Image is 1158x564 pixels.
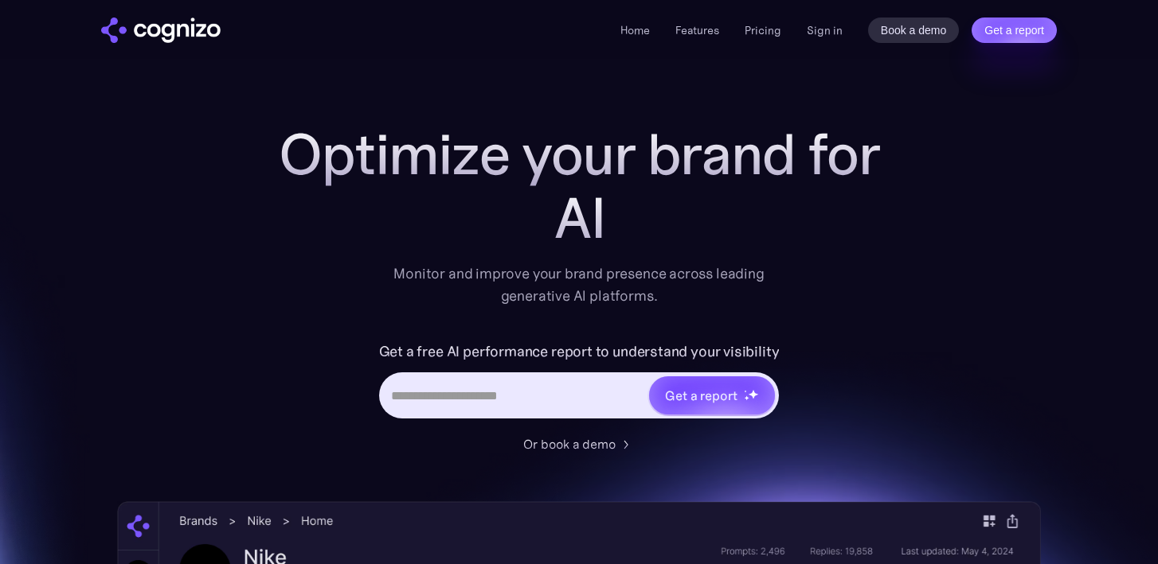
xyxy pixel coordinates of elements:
h1: Optimize your brand for [260,123,898,186]
div: AI [260,186,898,250]
a: Pricing [745,23,781,37]
a: Get a report [972,18,1057,43]
label: Get a free AI performance report to understand your visibility [379,339,780,364]
a: Features [675,23,719,37]
img: star [744,395,749,401]
a: Sign in [807,21,843,40]
div: Monitor and improve your brand presence across leading generative AI platforms. [383,263,775,307]
a: Home [620,23,650,37]
a: home [101,18,221,43]
a: Get a reportstarstarstar [647,375,777,416]
div: Or book a demo [523,434,616,453]
a: Book a demo [868,18,960,43]
img: star [748,389,758,399]
a: Or book a demo [523,434,635,453]
img: star [744,390,746,392]
img: cognizo logo [101,18,221,43]
div: Get a report [665,386,737,405]
form: Hero URL Input Form [379,339,780,426]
